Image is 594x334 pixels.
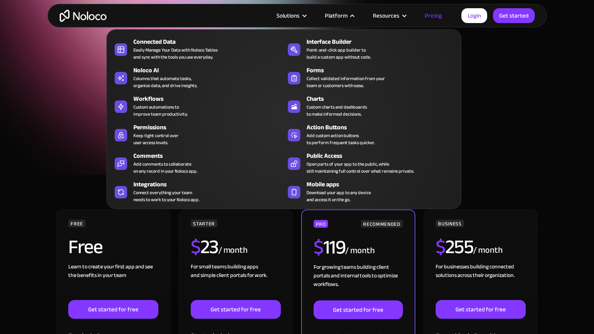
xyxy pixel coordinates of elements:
[345,245,374,257] div: / month
[111,150,284,176] a: CommentsAdd comments to collaborateon any record in your Noloco app.
[307,46,371,61] div: Point-and-click app builder to build a custom app without code.
[307,104,367,118] div: Custom charts and dashboards to make informed decisions.
[191,263,280,300] div: For small teams building apps and simple client portals for work. ‍
[284,150,457,176] a: Public AccessOpen parts of your app to the public, whilestill maintaining full control over what ...
[314,229,323,266] span: $
[133,66,287,75] div: Noloco AI
[325,11,348,21] div: Platform
[218,244,248,257] div: / month
[191,220,217,227] div: STARTER
[68,220,85,227] div: FREE
[111,93,284,119] a: WorkflowsCustom automations toimprove team productivity.
[436,237,473,257] h2: 255
[106,18,461,209] nav: Platform
[436,220,464,227] div: BUSINESS
[133,94,287,104] div: Workflows
[133,123,287,132] div: Permissions
[68,263,158,300] div: Learn to create your first app and see the benefits in your team ‍
[461,8,487,23] a: Login
[60,10,106,22] a: home
[133,37,287,46] div: Connected Data
[315,11,363,21] div: Platform
[307,151,461,161] div: Public Access
[111,36,284,62] a: Connected DataEasily Manage Your Data with Noloco Tablesand sync with the tools you use everyday.
[307,94,461,104] div: Charts
[133,151,287,161] div: Comments
[191,229,200,265] span: $
[473,244,502,257] div: / month
[277,11,300,21] div: Solutions
[284,36,457,62] a: Interface BuilderPoint-and-click app builder tobuild a custom app without code.
[415,11,452,21] a: Pricing
[493,8,535,23] a: Get started
[111,178,284,205] a: IntegrationsConnect everything your teamneeds to work to your Noloco app.
[436,300,525,319] a: Get started for free
[436,229,445,265] span: $
[363,11,415,21] div: Resources
[133,104,188,118] div: Custom automations to improve team productivity.
[314,220,328,228] div: PRO
[68,237,102,257] h2: Free
[373,11,399,21] div: Resources
[284,93,457,119] a: ChartsCustom charts and dashboardsto make informed decisions.
[267,11,315,21] div: Solutions
[133,46,218,61] div: Easily Manage Your Data with Noloco Tables and sync with the tools you use everyday.
[111,64,284,91] a: Noloco AIColumns that automate tasks,organize data, and drive insights.
[307,37,461,46] div: Interface Builder
[191,237,218,257] h2: 23
[307,75,385,89] div: Collect validated information from your team or customers with ease.
[314,300,403,319] a: Get started for free
[307,132,375,146] div: Add custom action buttons to perform frequent tasks quicker.
[307,66,461,75] div: Forms
[133,75,197,89] div: Columns that automate tasks, organize data, and drive insights.
[284,121,457,148] a: Action ButtonsAdd custom action buttonsto perform frequent tasks quicker.
[111,121,284,148] a: PermissionsKeep tight control overuser access levels.
[133,189,199,203] div: Connect everything your team needs to work to your Noloco app.
[314,238,345,257] h2: 119
[284,178,457,205] a: Mobile appsDownload your app to any deviceand access it on the go.
[133,132,179,146] div: Keep tight control over user access levels.
[55,66,539,90] h1: A plan for organizations of all sizes
[436,263,525,300] div: For businesses building connected solutions across their organization. ‍
[191,300,280,319] a: Get started for free
[307,123,461,132] div: Action Buttons
[307,180,461,189] div: Mobile apps
[314,263,403,300] div: For growing teams building client portals and internal tools to optimize workflows.
[307,189,371,203] span: Download your app to any device and access it on the go.
[284,64,457,91] a: FormsCollect validated information from yourteam or customers with ease.
[68,300,158,319] a: Get started for free
[133,161,197,175] div: Add comments to collaborate on any record in your Noloco app.
[133,180,287,189] div: Integrations
[307,161,414,175] div: Open parts of your app to the public, while still maintaining full control over what remains priv...
[361,220,403,228] div: RECOMMENDED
